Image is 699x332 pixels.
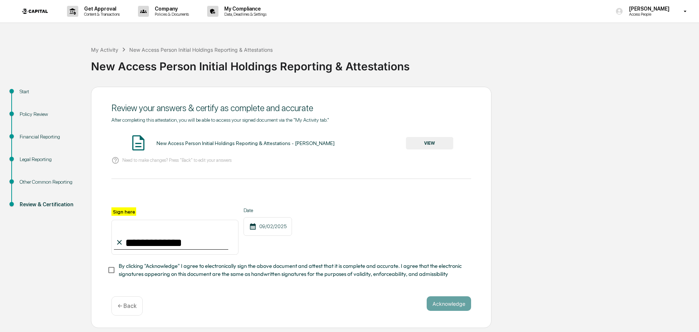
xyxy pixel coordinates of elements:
div: New Access Person Initial Holdings Reporting & Attestations [91,54,695,73]
button: Acknowledge [427,296,471,311]
div: Review your answers & certify as complete and accurate [111,103,471,113]
p: Get Approval [78,6,123,12]
div: Legal Reporting [20,156,79,163]
p: Company [149,6,193,12]
div: Policy Review [20,110,79,118]
button: VIEW [406,137,453,149]
label: Date [244,207,292,213]
div: New Access Person Initial Holdings Reporting & Attestations - [PERSON_NAME] [157,140,335,146]
p: ← Back [118,302,137,309]
p: Content & Transactions [78,12,123,17]
p: Data, Deadlines & Settings [218,12,270,17]
span: By clicking "Acknowledge" I agree to electronically sign the above document and attest that it is... [119,262,465,278]
p: Policies & Documents [149,12,193,17]
p: [PERSON_NAME] [623,6,673,12]
span: After completing this attestation, you will be able to access your signed document via the "My Ac... [111,117,329,123]
p: Need to make changes? Press "Back" to edit your answers [122,157,232,163]
div: New Access Person Initial Holdings Reporting & Attestations [129,47,273,53]
label: Sign here [111,207,136,216]
iframe: Open customer support [676,308,695,328]
div: 09/02/2025 [244,217,292,236]
div: Start [20,88,79,95]
div: Review & Certification [20,201,79,208]
img: Document Icon [129,134,147,152]
p: Access People [623,12,673,17]
div: Financial Reporting [20,133,79,141]
div: My Activity [91,47,118,53]
img: logo [17,4,52,19]
div: Other Common Reporting [20,178,79,186]
p: My Compliance [218,6,270,12]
